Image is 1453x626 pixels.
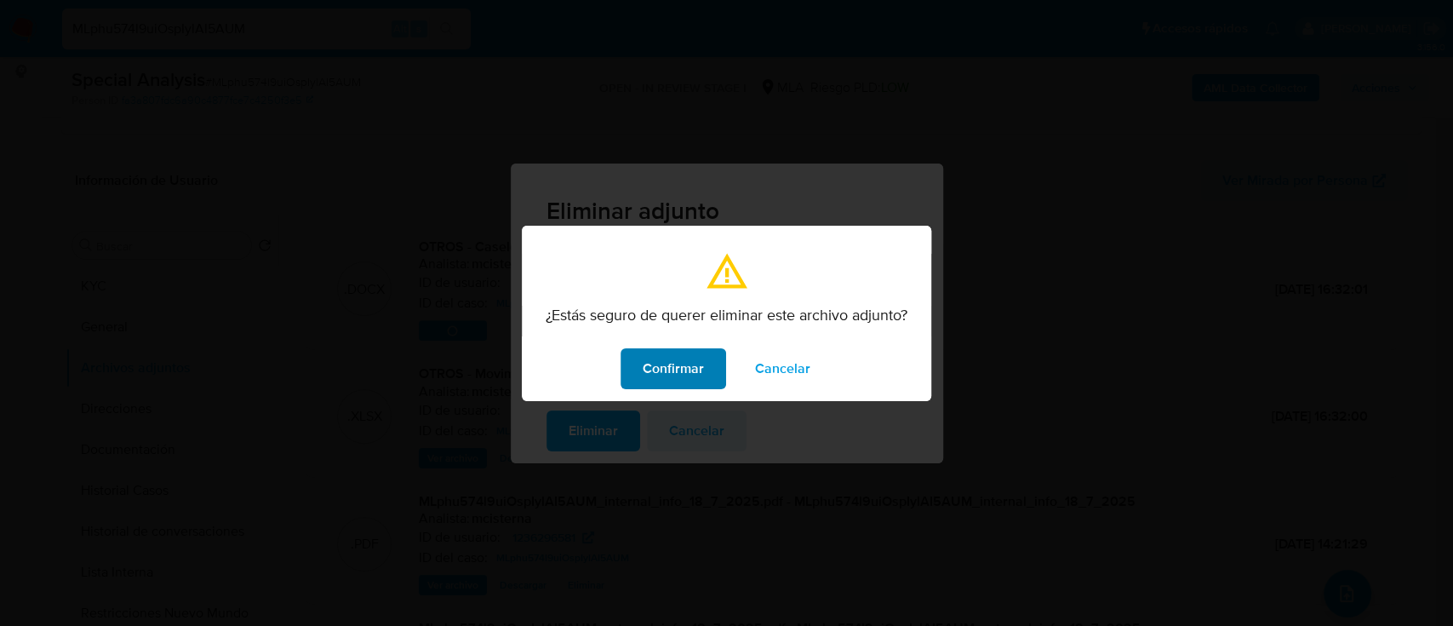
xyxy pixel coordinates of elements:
button: modal_confirmation.cancel [733,348,832,389]
div: modal_confirmation.title [522,226,931,401]
span: Confirmar [643,350,704,388]
button: modal_confirmation.confirm [621,348,726,389]
p: ¿Estás seguro de querer eliminar este archivo adjunto? [546,306,907,324]
span: Cancelar [755,350,810,388]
